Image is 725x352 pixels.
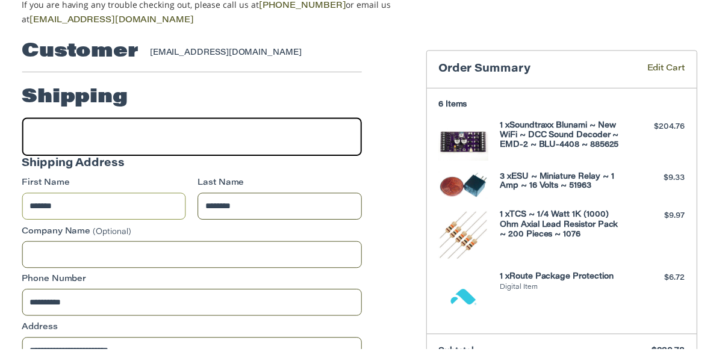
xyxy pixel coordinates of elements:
small: (Optional) [94,230,132,238]
a: Edit Cart [618,63,691,77]
h3: Order Summary [442,63,618,77]
div: [EMAIL_ADDRESS][DOMAIN_NAME] [151,48,353,60]
h3: 6 Items [442,100,691,110]
div: $9.33 [629,173,691,185]
div: $6.72 [629,274,691,286]
h2: Customer [22,40,140,64]
h2: Shipping [22,86,129,110]
label: Phone Number [22,276,365,288]
label: Last Name [199,179,365,191]
a: [PHONE_NUMBER] [261,2,349,10]
div: $9.97 [629,212,691,224]
a: [EMAIL_ADDRESS][DOMAIN_NAME] [30,16,196,25]
label: Address [22,324,365,337]
legend: Shipping Address [22,157,126,179]
label: Company Name [22,227,365,240]
div: $204.76 [629,122,691,134]
label: First Name [22,179,188,191]
h4: 1 x Soundtraxx Blunami ~ New WiFi ~ DCC Sound Decoder ~ EMD-2 ~ BLU-4408 ~ 885625 [504,122,626,152]
h4: 1 x TCS ~ 1/4 Watt 1K (1000) Ohm Axial Lead Resistor Pack ~ 200 Pieces ~ 1076 [504,212,626,241]
h4: 1 x Route Package Protection [504,274,626,284]
li: Digital Item [504,285,626,295]
h4: 3 x ESU ~ Miniature Relay ~ 1 Amp ~ 16 Volts ~ 51963 [504,173,626,193]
